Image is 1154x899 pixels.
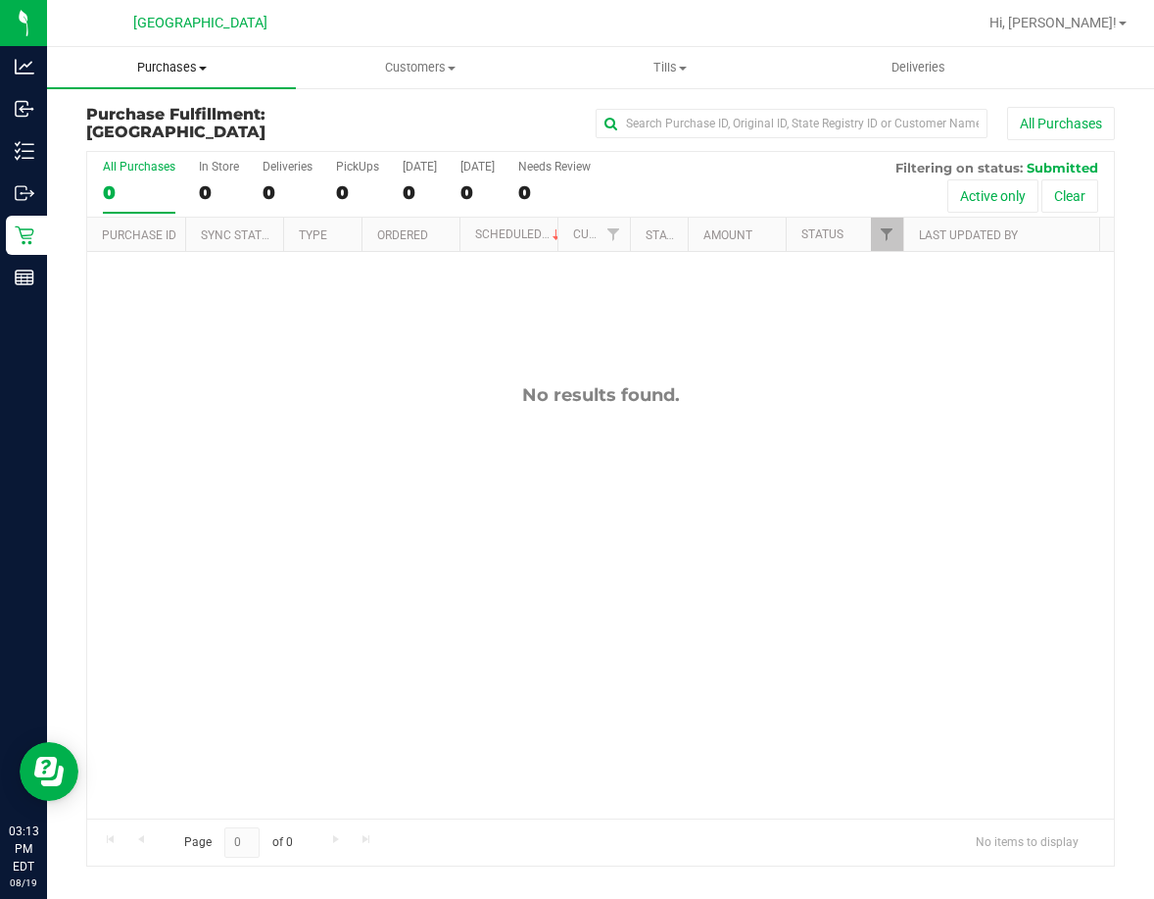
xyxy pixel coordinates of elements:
[460,181,495,204] div: 0
[296,47,545,88] a: Customers
[871,218,903,251] a: Filter
[801,227,843,241] a: Status
[9,823,38,875] p: 03:13 PM EDT
[403,181,437,204] div: 0
[475,227,564,241] a: Scheduled
[103,160,175,174] div: All Purchases
[87,384,1114,406] div: No results found.
[133,15,267,31] span: [GEOGRAPHIC_DATA]
[299,228,327,242] a: Type
[15,183,34,203] inline-svg: Outbound
[1027,160,1098,175] span: Submitted
[573,227,634,241] a: Customer
[460,160,495,174] div: [DATE]
[103,181,175,204] div: 0
[1007,107,1115,140] button: All Purchases
[518,181,591,204] div: 0
[86,123,265,141] span: [GEOGRAPHIC_DATA]
[547,59,793,76] span: Tills
[865,59,972,76] span: Deliveries
[47,59,296,76] span: Purchases
[199,181,239,204] div: 0
[703,228,752,242] a: Amount
[794,47,1043,88] a: Deliveries
[403,160,437,174] div: [DATE]
[102,228,176,242] a: Purchase ID
[15,99,34,119] inline-svg: Inbound
[598,218,630,251] a: Filter
[297,59,544,76] span: Customers
[20,742,78,801] iframe: Resource center
[518,160,591,174] div: Needs Review
[263,181,313,204] div: 0
[377,228,428,242] a: Ordered
[646,228,748,242] a: State Registry ID
[15,57,34,76] inline-svg: Analytics
[336,181,379,204] div: 0
[546,47,794,88] a: Tills
[895,160,1023,175] span: Filtering on status:
[199,160,239,174] div: In Store
[336,160,379,174] div: PickUps
[9,875,38,890] p: 08/19
[168,827,309,858] span: Page of 0
[15,225,34,245] inline-svg: Retail
[47,47,296,88] a: Purchases
[989,15,1117,30] span: Hi, [PERSON_NAME]!
[947,179,1038,213] button: Active only
[15,268,34,287] inline-svg: Reports
[201,228,276,242] a: Sync Status
[1041,179,1098,213] button: Clear
[15,141,34,161] inline-svg: Inventory
[86,106,429,140] h3: Purchase Fulfillment:
[919,228,1018,242] a: Last Updated By
[596,109,987,138] input: Search Purchase ID, Original ID, State Registry ID or Customer Name...
[263,160,313,174] div: Deliveries
[960,827,1094,857] span: No items to display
